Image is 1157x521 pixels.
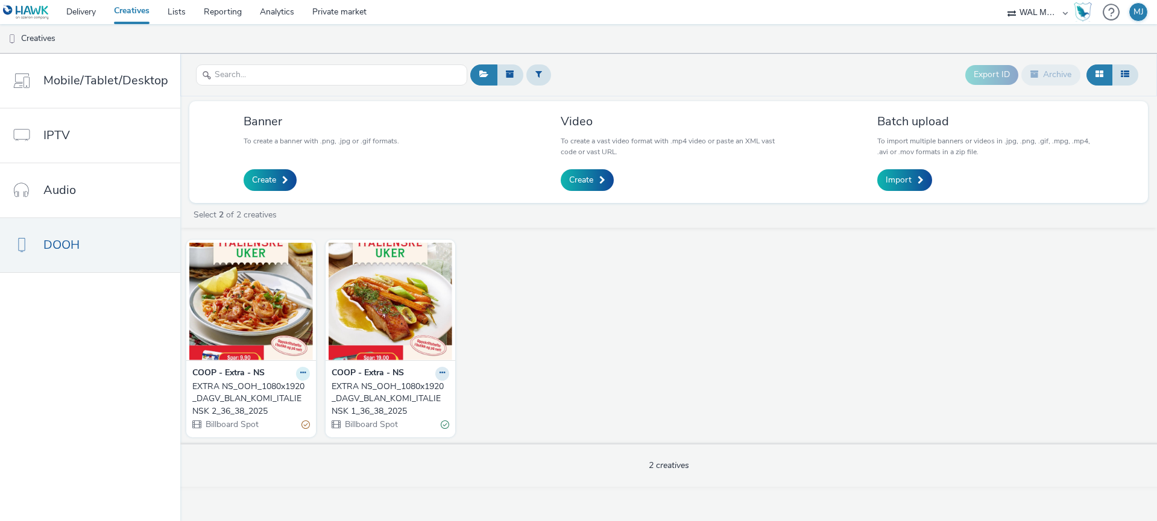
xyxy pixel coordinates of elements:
[1086,64,1112,85] button: Grid
[204,419,259,430] span: Billboard Spot
[43,126,70,144] span: IPTV
[192,381,310,417] a: EXTRA NS_OOH_1080x1920_DAGV_BLAN_KOMI_ITALIENSK 2_36_38_2025
[329,243,452,360] img: EXTRA NS_OOH_1080x1920_DAGV_BLAN_KOMI_ITALIENSK 1_36_38_2025 visual
[1133,3,1144,21] div: MJ
[244,136,399,146] p: To create a banner with .png, .jpg or .gif formats.
[244,113,399,129] h3: Banner
[189,243,313,360] img: EXTRA NS_OOH_1080x1920_DAGV_BLAN_KOMI_ITALIENSK 2_36_38_2025 visual
[332,367,404,381] strong: COOP - Extra - NS
[561,136,777,157] p: To create a vast video format with .mp4 video or paste an XML vast code or vast URL.
[244,169,297,191] a: Create
[886,174,912,186] span: Import
[6,33,18,45] img: dooh
[1074,2,1092,22] img: Hawk Academy
[965,65,1018,84] button: Export ID
[192,381,305,417] div: EXTRA NS_OOH_1080x1920_DAGV_BLAN_KOMI_ITALIENSK 2_36_38_2025
[877,113,1094,129] h3: Batch upload
[1074,2,1097,22] a: Hawk Academy
[332,381,449,417] a: EXTRA NS_OOH_1080x1920_DAGV_BLAN_KOMI_ITALIENSK 1_36_38_2025
[877,136,1094,157] p: To import multiple banners or videos in .jpg, .png, .gif, .mpg, .mp4, .avi or .mov formats in a z...
[192,367,265,381] strong: COOP - Extra - NS
[649,460,689,471] span: 2 creatives
[344,419,398,430] span: Billboard Spot
[43,72,168,89] span: Mobile/Tablet/Desktop
[196,64,467,86] input: Search...
[43,181,76,199] span: Audio
[301,419,310,431] div: Partially valid
[1112,64,1138,85] button: Table
[192,209,282,220] a: Select of 2 creatives
[441,419,449,431] div: Valid
[561,113,777,129] h3: Video
[561,169,614,191] a: Create
[252,174,276,186] span: Create
[877,169,932,191] a: Import
[43,236,80,254] span: DOOH
[1021,64,1080,85] button: Archive
[219,209,224,220] strong: 2
[332,381,444,417] div: EXTRA NS_OOH_1080x1920_DAGV_BLAN_KOMI_ITALIENSK 1_36_38_2025
[569,174,593,186] span: Create
[3,5,49,20] img: undefined Logo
